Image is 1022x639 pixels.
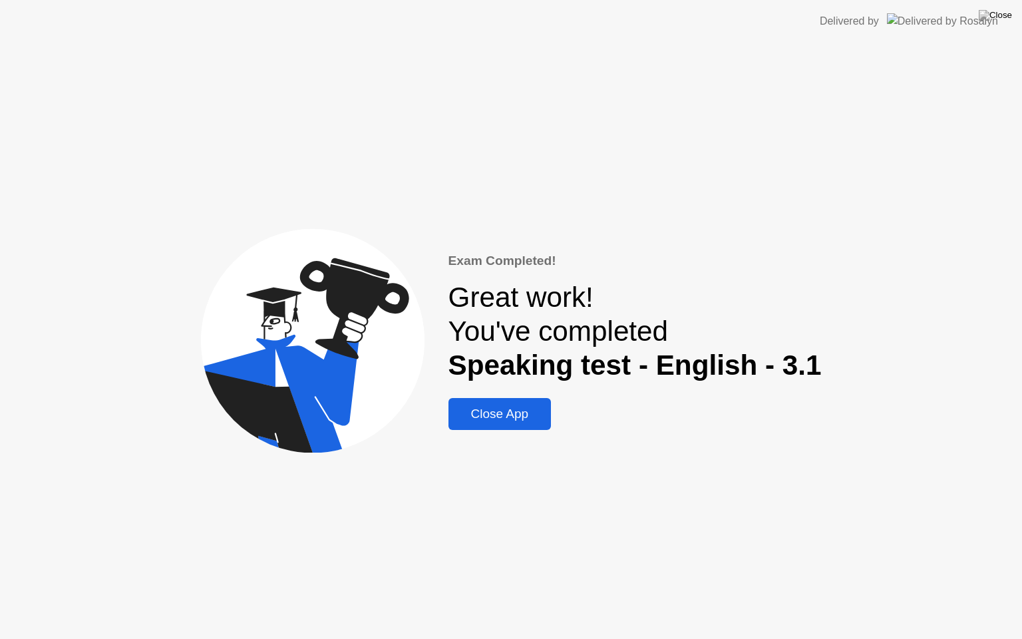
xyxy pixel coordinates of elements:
b: Speaking test - English - 3.1 [448,349,822,381]
div: Exam Completed! [448,252,822,271]
div: Close App [452,407,548,421]
div: Delivered by [820,13,879,29]
button: Close App [448,398,552,430]
img: Delivered by Rosalyn [887,13,998,29]
img: Close [979,10,1012,21]
div: Great work! You've completed [448,281,822,382]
